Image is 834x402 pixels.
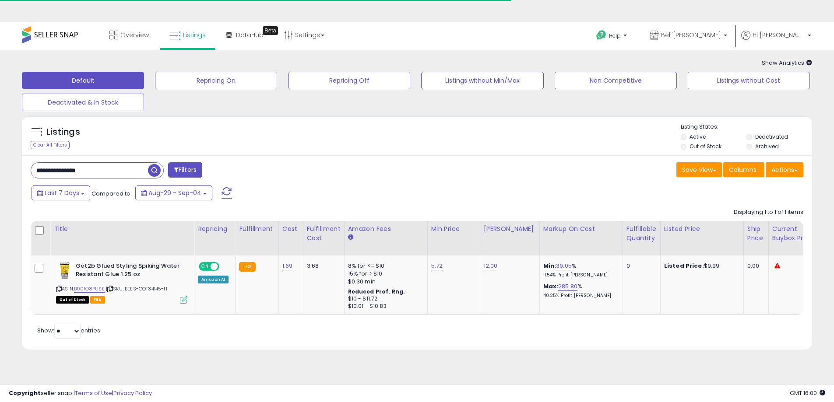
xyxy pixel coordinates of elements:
[762,59,812,67] span: Show Analytics
[148,189,201,197] span: Aug-29 - Sep-04
[9,389,152,398] div: seller snap | |
[747,224,765,243] div: Ship Price
[664,262,704,270] b: Listed Price:
[690,143,721,150] label: Out of Stock
[45,189,79,197] span: Last 7 Days
[220,22,270,48] a: DataHub
[168,162,202,178] button: Filters
[555,72,677,89] button: Non Competitive
[484,224,536,234] div: [PERSON_NAME]
[348,270,421,278] div: 15% for > $10
[183,31,206,39] span: Listings
[348,224,424,234] div: Amazon Fees
[688,72,810,89] button: Listings without Cost
[155,72,277,89] button: Repricing On
[200,263,211,270] span: ON
[120,31,149,39] span: Overview
[236,31,264,39] span: DataHub
[282,224,299,234] div: Cost
[22,94,144,111] button: Deactivated & In Stock
[46,126,80,138] h5: Listings
[790,389,825,397] span: 2025-09-12 16:00 GMT
[729,165,757,174] span: Columns
[135,185,212,200] button: Aug-29 - Sep-04
[543,283,616,299] div: %
[543,262,616,278] div: %
[239,262,255,272] small: FBA
[664,224,740,234] div: Listed Price
[484,262,498,270] a: 12.00
[218,263,232,270] span: OFF
[56,296,89,304] span: All listings that are currently out of stock and unavailable for purchase on Amazon
[198,224,232,234] div: Repricing
[543,293,616,299] p: 40.25% Profit [PERSON_NAME]
[307,224,341,243] div: Fulfillment Cost
[734,208,803,217] div: Displaying 1 to 1 of 1 items
[348,303,421,310] div: $10.01 - $10.83
[22,72,144,89] button: Default
[37,326,100,335] span: Show: entries
[56,262,74,280] img: 41c6VdMpKfL._SL40_.jpg
[543,224,619,234] div: Markup on Cost
[75,389,112,397] a: Terms of Use
[263,26,278,35] div: Tooltip anchor
[278,22,331,48] a: Settings
[348,278,421,286] div: $0.30 min
[766,162,803,177] button: Actions
[643,22,734,50] a: Bell'[PERSON_NAME]
[106,285,168,292] span: | SKU: BEES-GOT34145-H
[31,141,70,149] div: Clear All Filters
[348,295,421,303] div: $10 - $11.72
[113,389,152,397] a: Privacy Policy
[558,282,577,291] a: 285.80
[543,272,616,278] p: 11.54% Profit [PERSON_NAME]
[76,262,182,280] b: Got2b Glued Styling Spiking Water Resistant Glue 1.25 oz
[589,23,636,50] a: Help
[307,262,338,270] div: 3.68
[609,32,621,39] span: Help
[91,189,132,198] span: Compared to:
[681,123,812,131] p: Listing States:
[543,262,556,270] b: Min:
[626,224,657,243] div: Fulfillable Quantity
[626,262,654,270] div: 0
[741,31,811,50] a: Hi [PERSON_NAME]
[772,224,817,243] div: Current Buybox Price
[348,288,405,295] b: Reduced Prof. Rng.
[239,224,274,234] div: Fulfillment
[348,234,353,241] small: Amazon Fees.
[690,133,706,140] label: Active
[32,185,90,200] button: Last 7 Days
[90,296,105,304] span: FBA
[74,285,105,293] a: B001O8PUSE
[539,221,623,255] th: The percentage added to the cost of goods (COGS) that forms the calculator for Min & Max prices.
[9,389,41,397] strong: Copyright
[103,22,155,48] a: Overview
[56,262,187,303] div: ASIN:
[431,224,476,234] div: Min Price
[753,31,805,39] span: Hi [PERSON_NAME]
[664,262,737,270] div: $9.99
[163,22,212,48] a: Listings
[543,282,559,290] b: Max:
[431,262,443,270] a: 5.72
[282,262,293,270] a: 1.69
[747,262,762,270] div: 0.00
[661,31,721,39] span: Bell'[PERSON_NAME]
[421,72,543,89] button: Listings without Min/Max
[54,224,190,234] div: Title
[676,162,722,177] button: Save View
[723,162,764,177] button: Columns
[755,133,788,140] label: Deactivated
[198,276,229,283] div: Amazon AI
[348,262,421,270] div: 8% for <= $10
[556,262,572,270] a: 39.05
[288,72,410,89] button: Repricing Off
[596,30,607,41] i: Get Help
[755,143,779,150] label: Archived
